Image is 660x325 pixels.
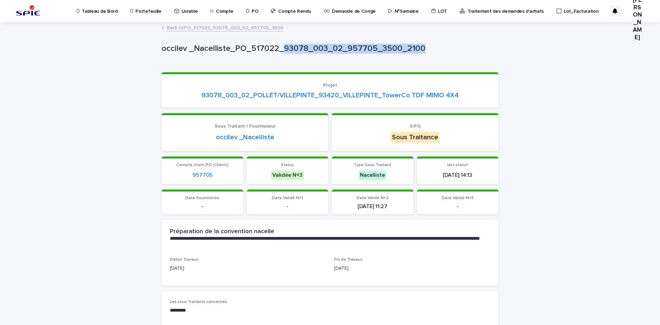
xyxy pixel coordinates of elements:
[390,132,440,143] div: Sous Traitance
[334,258,362,262] span: Fin de Travaux
[410,124,421,129] span: S/FO
[214,124,276,129] span: Sous Traitant | Fournisseur
[170,300,227,304] span: Les sous Traitants concernés
[632,13,643,24] div: [PERSON_NAME]
[354,163,391,167] span: Type Sous Traitant
[281,163,294,167] span: Status
[272,196,303,200] span: Date Validé N+1
[359,171,386,180] div: Nacelliste
[166,203,239,210] p: -
[336,203,409,210] p: [DATE] 11:27
[271,171,304,180] div: Validée N+3
[323,83,337,88] span: Projet
[14,4,42,18] img: svstPd6MQfCT1uX1QGkG
[176,163,229,167] span: Compte (from PO (Client))
[447,163,468,167] span: last-statut
[201,91,459,99] a: 93078_003_02_POLLET/VILLEPINTE_93420_VILLEPINTE_TowerCo TDF MIMO 4X4
[170,265,326,272] p: [DATE]
[192,172,212,178] a: 957705
[356,196,389,200] span: Date Validé N+2
[334,265,490,272] p: [DATE]
[185,196,219,200] span: Date Soumission
[170,228,274,236] h2: Préparation de la convention nacelle
[442,196,474,200] span: Date Validé N+3
[167,23,283,31] a: Back toPO_517022_93078_003_02_957705_3500
[421,203,495,210] p: -
[162,44,496,54] p: occilev _Nacelliste_PO_517022_93078_003_02_957705_3500_2100
[216,133,274,141] a: occilev _Nacelliste
[421,172,495,178] p: [DATE] 14:13
[251,203,324,210] p: -
[170,258,198,262] span: Début Travaux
